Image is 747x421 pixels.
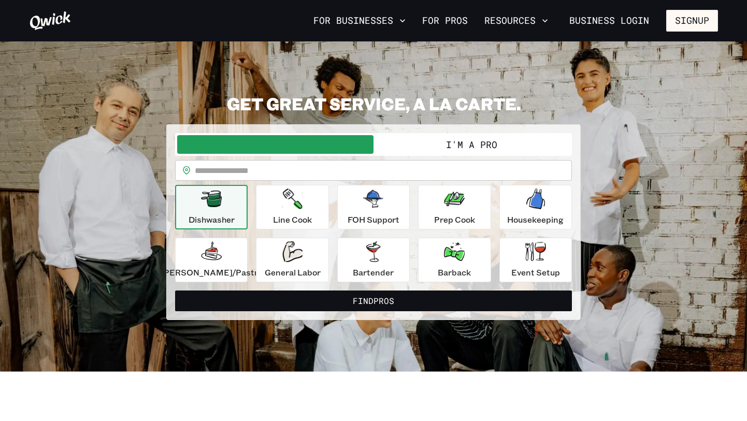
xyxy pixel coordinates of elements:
[666,10,718,32] button: Signup
[418,185,491,229] button: Prep Cook
[434,213,475,226] p: Prep Cook
[265,266,321,279] p: General Labor
[256,238,328,282] button: General Labor
[353,266,394,279] p: Bartender
[418,238,491,282] button: Barback
[273,213,312,226] p: Line Cook
[511,266,560,279] p: Event Setup
[166,93,581,114] h2: GET GREAT SERVICE, A LA CARTE.
[256,185,328,229] button: Line Cook
[309,12,410,30] button: For Businesses
[189,213,235,226] p: Dishwasher
[418,12,472,30] a: For Pros
[177,135,373,154] button: I'm a Business
[480,12,552,30] button: Resources
[175,185,248,229] button: Dishwasher
[175,291,572,311] button: FindPros
[507,213,564,226] p: Housekeeping
[348,213,399,226] p: FOH Support
[337,185,410,229] button: FOH Support
[438,266,471,279] p: Barback
[499,238,572,282] button: Event Setup
[373,135,570,154] button: I'm a Pro
[561,10,658,32] a: Business Login
[161,266,262,279] p: [PERSON_NAME]/Pastry
[175,238,248,282] button: [PERSON_NAME]/Pastry
[337,238,410,282] button: Bartender
[499,185,572,229] button: Housekeeping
